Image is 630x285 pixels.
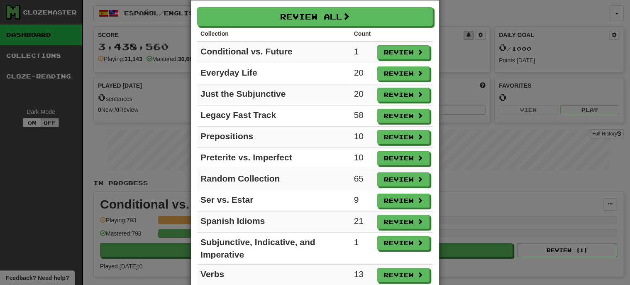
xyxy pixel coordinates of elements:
[197,63,351,84] td: Everyday Life
[351,127,374,148] td: 10
[197,169,351,190] td: Random Collection
[377,45,430,59] button: Review
[377,130,430,144] button: Review
[377,194,430,208] button: Review
[197,84,351,106] td: Just the Subjunctive
[351,211,374,233] td: 21
[351,84,374,106] td: 20
[197,233,351,265] td: Subjunctive, Indicative, and Imperative
[351,148,374,169] td: 10
[377,236,430,250] button: Review
[351,233,374,265] td: 1
[377,172,430,187] button: Review
[197,26,351,42] th: Collection
[197,211,351,233] td: Spanish Idioms
[377,109,430,123] button: Review
[351,26,374,42] th: Count
[197,7,433,26] button: Review All
[197,106,351,127] td: Legacy Fast Track
[351,190,374,211] td: 9
[197,190,351,211] td: Ser vs. Estar
[197,148,351,169] td: Preterite vs. Imperfect
[377,215,430,229] button: Review
[351,169,374,190] td: 65
[351,106,374,127] td: 58
[377,66,430,81] button: Review
[377,268,430,282] button: Review
[197,127,351,148] td: Prepositions
[377,151,430,165] button: Review
[197,42,351,63] td: Conditional vs. Future
[377,88,430,102] button: Review
[351,42,374,63] td: 1
[351,63,374,84] td: 20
